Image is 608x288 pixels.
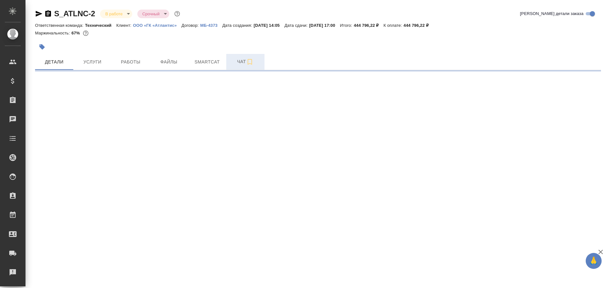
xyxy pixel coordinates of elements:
[182,23,200,28] p: Договор:
[285,23,309,28] p: Дата сдачи:
[82,29,90,37] button: 123859.00 RUB;
[384,23,404,28] p: К оплате:
[200,22,222,28] a: МБ-4373
[192,58,222,66] span: Smartcat
[71,31,81,35] p: 67%
[340,23,354,28] p: Итого:
[520,11,583,17] span: [PERSON_NAME] детали заказа
[39,58,69,66] span: Детали
[44,10,52,18] button: Скопировать ссылку
[116,23,133,28] p: Клиент:
[115,58,146,66] span: Работы
[133,23,181,28] p: ООО «ГК «Атлантис»
[85,23,116,28] p: Технический
[35,31,71,35] p: Маржинальность:
[133,22,181,28] a: ООО «ГК «Атлантис»
[35,23,85,28] p: Ответственная команда:
[254,23,285,28] p: [DATE] 14:05
[35,10,43,18] button: Скопировать ссылку для ЯМессенджера
[354,23,383,28] p: 444 796,22 ₽
[230,58,261,66] span: Чат
[54,9,95,18] a: S_ATLNC-2
[137,10,169,18] div: В работе
[222,23,254,28] p: Дата создания:
[100,10,132,18] div: В работе
[141,11,162,17] button: Срочный
[103,11,124,17] button: В работе
[77,58,108,66] span: Услуги
[154,58,184,66] span: Файлы
[586,253,602,269] button: 🙏
[173,10,181,18] button: Доп статусы указывают на важность/срочность заказа
[246,58,254,66] svg: Подписаться
[588,254,599,268] span: 🙏
[35,40,49,54] button: Добавить тэг
[309,23,340,28] p: [DATE] 17:00
[403,23,433,28] p: 444 796,22 ₽
[200,23,222,28] p: МБ-4373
